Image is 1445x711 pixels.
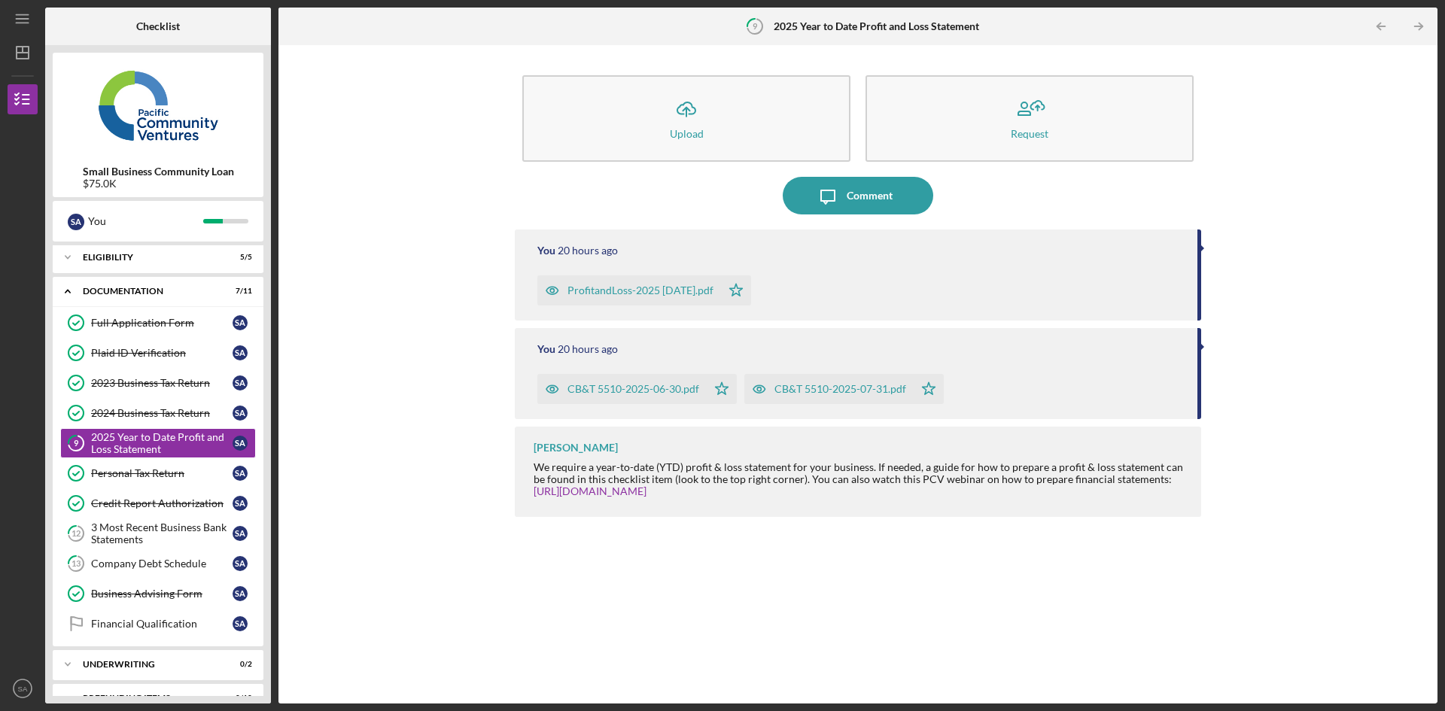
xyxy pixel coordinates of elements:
button: ProfitandLoss-2025 [DATE].pdf [537,275,751,305]
button: CB&T 5510-2025-06-30.pdf [537,374,737,404]
div: Financial Qualification [91,618,233,630]
tspan: 12 [71,529,81,539]
a: Credit Report AuthorizationSA [60,488,256,518]
tspan: 9 [74,439,79,448]
b: Checklist [136,20,180,32]
div: S A [233,406,248,421]
div: S A [233,375,248,390]
img: Product logo [53,60,263,150]
div: Underwriting [83,660,214,669]
div: Documentation [83,287,214,296]
div: S A [233,556,248,571]
a: Full Application FormSA [60,308,256,338]
text: SA [18,685,28,693]
a: Plaid ID VerificationSA [60,338,256,368]
a: 13Company Debt ScheduleSA [60,548,256,579]
div: You [88,208,203,234]
div: Company Debt Schedule [91,558,233,570]
a: 2024 Business Tax ReturnSA [60,398,256,428]
tspan: 9 [753,21,758,31]
button: CB&T 5510-2025-07-31.pdf [744,374,944,404]
div: 0 / 2 [225,660,252,669]
div: Full Application Form [91,317,233,329]
div: Personal Tax Return [91,467,233,479]
div: Eligibility [83,253,214,262]
a: 2023 Business Tax ReturnSA [60,368,256,398]
a: Personal Tax ReturnSA [60,458,256,488]
div: You [537,245,555,257]
div: 5 / 5 [225,253,252,262]
div: Prefunding Items [83,694,214,703]
div: S A [233,466,248,481]
div: Comment [847,177,893,214]
div: S A [68,214,84,230]
div: S A [233,616,248,631]
div: Request [1011,128,1048,139]
a: Financial QualificationSA [60,609,256,639]
a: [URL][DOMAIN_NAME] [534,485,646,497]
button: Comment [783,177,933,214]
div: Business Advising Form [91,588,233,600]
a: Business Advising FormSA [60,579,256,609]
div: S A [233,315,248,330]
time: 2025-09-09 23:59 [558,245,618,257]
div: 3 Most Recent Business Bank Statements [91,521,233,545]
time: 2025-09-09 23:58 [558,343,618,355]
div: S A [233,586,248,601]
div: 2024 Business Tax Return [91,407,233,419]
div: S A [233,436,248,451]
button: SA [8,673,38,703]
div: 2025 Year to Date Profit and Loss Statement [91,431,233,455]
div: Credit Report Authorization [91,497,233,509]
div: 7 / 11 [225,287,252,296]
div: Plaid ID Verification [91,347,233,359]
div: ProfitandLoss-2025 [DATE].pdf [567,284,713,296]
div: [PERSON_NAME] [534,442,618,454]
div: $75.0K [83,178,234,190]
tspan: 13 [71,559,81,569]
div: We require a year-to-date (YTD) profit & loss statement for your business. If needed, a guide for... [534,461,1186,497]
div: S A [233,526,248,541]
a: 92025 Year to Date Profit and Loss StatementSA [60,428,256,458]
div: Upload [670,128,704,139]
div: S A [233,496,248,511]
div: S A [233,345,248,360]
button: Request [865,75,1194,162]
div: 0 / 10 [225,694,252,703]
div: You [537,343,555,355]
div: CB&T 5510-2025-06-30.pdf [567,383,699,395]
b: 2025 Year to Date Profit and Loss Statement [774,20,979,32]
div: CB&T 5510-2025-07-31.pdf [774,383,906,395]
div: 2023 Business Tax Return [91,377,233,389]
b: Small Business Community Loan [83,166,234,178]
button: Upload [522,75,850,162]
a: 123 Most Recent Business Bank StatementsSA [60,518,256,548]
